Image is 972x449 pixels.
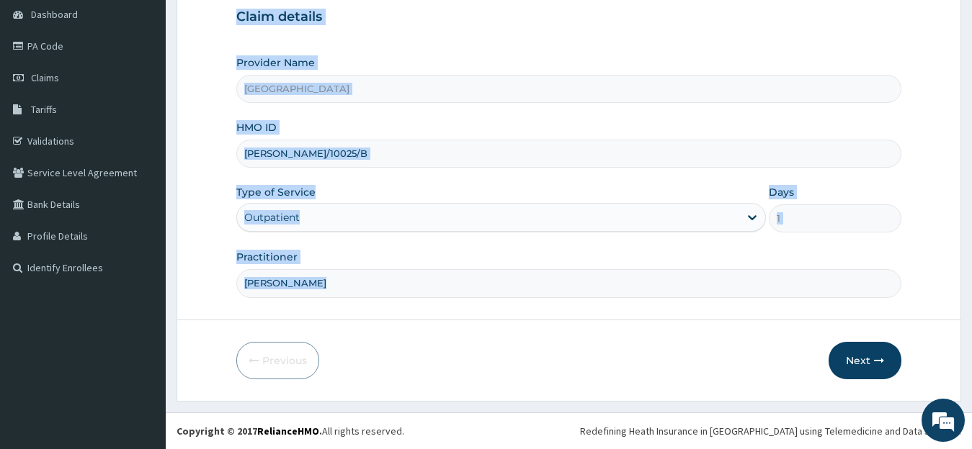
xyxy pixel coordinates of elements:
label: Practitioner [236,250,298,264]
span: Claims [31,71,59,84]
div: Chat with us now [75,81,242,99]
span: Tariffs [31,103,57,116]
button: Next [829,342,901,379]
a: RelianceHMO [257,425,319,437]
strong: Copyright © 2017 . [177,425,322,437]
input: Enter HMO ID [236,140,902,168]
textarea: Type your message and hit 'Enter' [7,297,275,348]
div: Minimize live chat window [236,7,271,42]
label: Days [769,185,794,199]
label: HMO ID [236,120,277,135]
div: Redefining Heath Insurance in [GEOGRAPHIC_DATA] using Telemedicine and Data Science! [580,424,961,438]
span: Dashboard [31,8,78,21]
button: Previous [236,342,319,379]
input: Enter Name [236,269,902,297]
label: Type of Service [236,185,316,199]
footer: All rights reserved. [166,412,972,449]
label: Provider Name [236,55,315,70]
h3: Claim details [236,9,902,25]
span: We're online! [84,133,199,278]
div: Outpatient [244,210,300,224]
img: d_794563401_company_1708531726252_794563401 [27,72,58,108]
